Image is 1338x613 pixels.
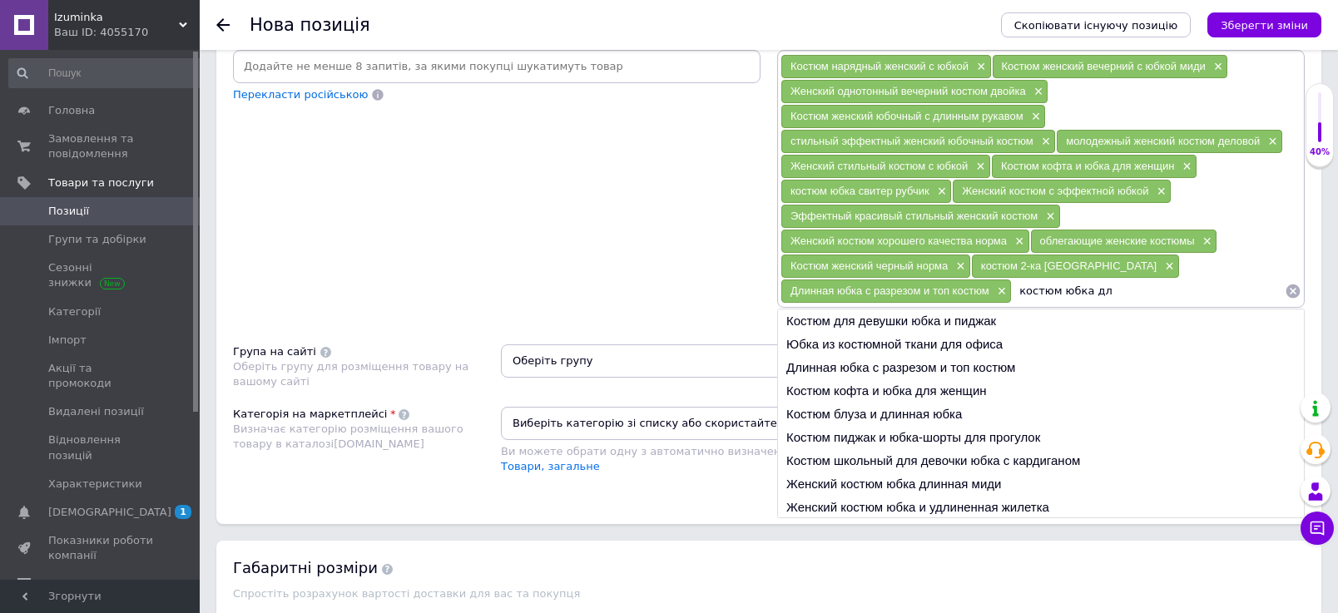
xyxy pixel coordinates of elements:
[1152,185,1166,199] span: ×
[216,18,230,32] div: Повернутися назад
[48,304,101,319] span: Категорії
[17,17,384,34] body: Редактор, F3DD5A7B-4243-4B05-847F-70DB295305F2
[1001,160,1174,172] span: Костюм кофта и юбка для женщин
[501,407,1305,440] span: Виберіть категорію зі списку або скористайтеся пошуком
[54,10,179,25] span: Izuminka
[972,160,985,174] span: ×
[48,404,144,419] span: Видалені позиції
[1002,60,1206,72] span: Костюм женский вечерний с юбкой миди
[778,309,1304,333] li: Костюм для девушки юбка и пиджак
[981,260,1157,272] span: костюм 2-ка [GEOGRAPHIC_DATA]
[973,60,986,74] span: ×
[962,185,1148,197] span: Женский костюм с эффектной юбкой
[1207,12,1321,37] button: Зберегти зміни
[1028,110,1041,124] span: ×
[1066,135,1260,147] span: молодежный женский костюм деловой
[1301,512,1334,545] button: Чат з покупцем
[233,423,463,450] span: Визначає категорію розміщення вашого товару в каталозі [DOMAIN_NAME]
[1001,12,1191,37] button: Скопіювати існуючу позицію
[236,54,757,79] input: Додайте не менше 8 запитів, за якими покупці шукатимуть товар
[778,449,1304,472] li: Костюм школьный для девочки юбка с кардиганом
[233,407,387,422] div: Категорія на маркетплейсі
[1178,160,1192,174] span: ×
[48,533,154,563] span: Показники роботи компанії
[48,361,154,391] span: Акції та промокоди
[501,460,600,472] a: Товари, загальне
[1042,210,1055,224] span: ×
[501,444,1305,459] div: Ви можете обрати одну з автоматично визначених категорій
[1221,19,1308,32] i: Зберегти зміни
[1306,146,1333,158] div: 40%
[952,260,965,274] span: ×
[17,17,384,34] body: Редактор, 8DB1FC0B-5FB9-4AF1-B3D4-F224E7FB711B
[790,260,948,272] span: Костюм женский черный норма
[48,232,146,247] span: Групи та добірки
[175,505,191,519] span: 1
[790,110,1023,122] span: Костюм женский юбочный с длинным рукавом
[790,210,1038,222] span: Эффектный красивый стильный женский костюм
[233,344,316,359] div: Група на сайті
[48,260,154,290] span: Сезонні знижки
[233,587,1305,600] div: Спростіть розрахунок вартості доставки для вас та покупця
[1161,260,1174,274] span: ×
[48,103,95,118] span: Головна
[48,505,171,520] span: [DEMOGRAPHIC_DATA]
[790,85,1026,97] span: Женский однотонный вечерний костюм двойка
[994,284,1007,299] span: ×
[1038,135,1051,149] span: ×
[54,25,200,40] div: Ваш ID: 4055170
[1014,19,1177,32] span: Скопіювати існуючу позицію
[233,88,368,101] span: Перекласти російською
[1030,85,1043,99] span: ×
[778,333,1304,356] li: Юбка из костюмной ткани для офиса
[790,185,929,197] span: костюм юбка свитер рубчик
[790,284,989,297] span: Длинная юбка с разрезом и топ костюм
[790,235,1007,247] span: Женский костюм хорошего качества норма
[778,426,1304,449] li: Костюм пиджак и юбка-шорты для прогулок
[1011,235,1024,249] span: ×
[790,160,968,172] span: Женский стильный костюм с юбкой
[790,60,969,72] span: Костюм нарядный женский с юбкой
[8,58,217,88] input: Пошук
[778,496,1304,519] li: Женский костюм юбка и удлиненная жилетка
[1306,83,1334,167] div: 40% Якість заповнення
[778,472,1304,496] li: Женский костюм юбка длинная миди
[778,403,1304,426] li: Костюм блуза и длинная юбка
[48,477,142,492] span: Характеристики
[1199,235,1212,249] span: ×
[48,131,154,161] span: Замовлення та повідомлення
[48,433,154,462] span: Відновлення позицій
[233,360,468,388] span: Оберіть групу для розміщення товару на вашому сайті
[48,204,89,219] span: Позиції
[48,333,87,348] span: Імпорт
[778,356,1304,379] li: Длинная юбка с разрезом и топ костюм
[250,15,370,35] h1: Нова позиція
[778,379,1304,403] li: Костюм кофта и юбка для женщин
[1210,60,1223,74] span: ×
[934,185,947,199] span: ×
[48,175,154,190] span: Товари та послуги
[1040,235,1195,247] span: облегающие женские костюмы
[48,577,92,592] span: Відгуки
[501,344,1305,378] span: Оберіть групу
[1264,135,1277,149] span: ×
[233,557,1305,578] div: Габаритні розміри
[790,135,1033,147] span: стильный эффектный женский юбочный костюм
